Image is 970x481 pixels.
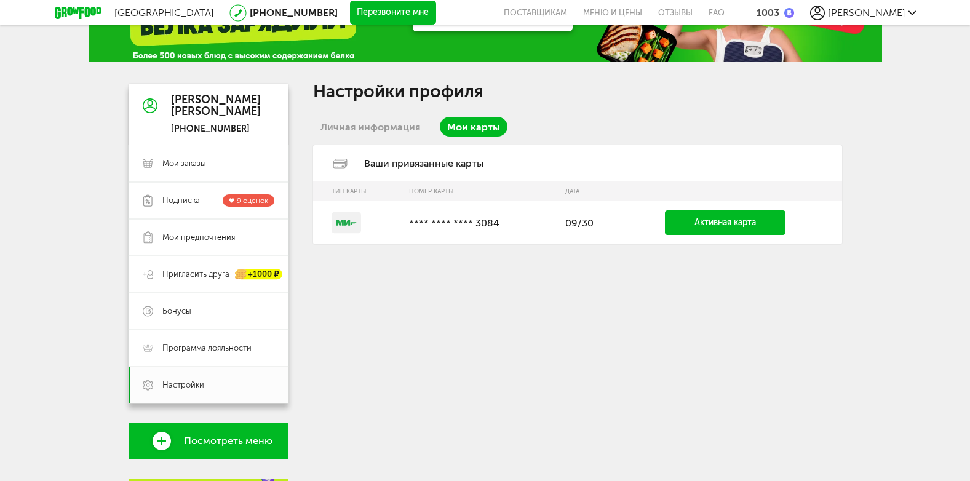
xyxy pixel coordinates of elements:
[757,7,779,18] div: 1003
[129,219,288,256] a: Мои предпочтения
[162,195,200,206] span: Подписка
[236,269,282,280] div: +1000 ₽
[171,124,261,135] div: [PHONE_NUMBER]
[828,7,905,18] span: [PERSON_NAME]
[162,232,235,243] span: Мои предпочтения
[403,181,559,201] th: Номер карты
[162,306,191,317] span: Бонусы
[129,145,288,182] a: Мои заказы
[784,8,794,18] img: bonus_b.cdccf46.png
[440,117,507,137] a: Мои карты
[162,158,206,169] span: Мои заказы
[129,256,288,293] a: Пригласить друга +1000 ₽
[129,330,288,367] a: Программа лояльности
[665,210,785,235] a: Активная карта
[313,117,427,137] a: Личная информация
[129,182,288,219] a: Подписка 9 оценок
[184,435,272,447] span: Посмотреть меню
[350,1,436,25] button: Перезвоните мне
[129,293,288,330] a: Бонусы
[129,367,288,403] a: Настройки
[129,423,288,459] a: Посмотреть меню
[250,7,338,18] a: [PHONE_NUMBER]
[162,343,252,354] span: Программа лояльности
[171,94,261,119] div: [PERSON_NAME] [PERSON_NAME]
[313,181,403,201] th: Тип карты
[559,181,621,201] th: Дата
[237,196,268,205] span: 9 оценок
[162,380,204,391] span: Настройки
[559,201,621,244] td: 09/30
[114,7,214,18] span: [GEOGRAPHIC_DATA]
[162,269,229,280] span: Пригласить друга
[313,145,842,181] div: Ваши привязанные карты
[313,84,842,100] h1: Настройки профиля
